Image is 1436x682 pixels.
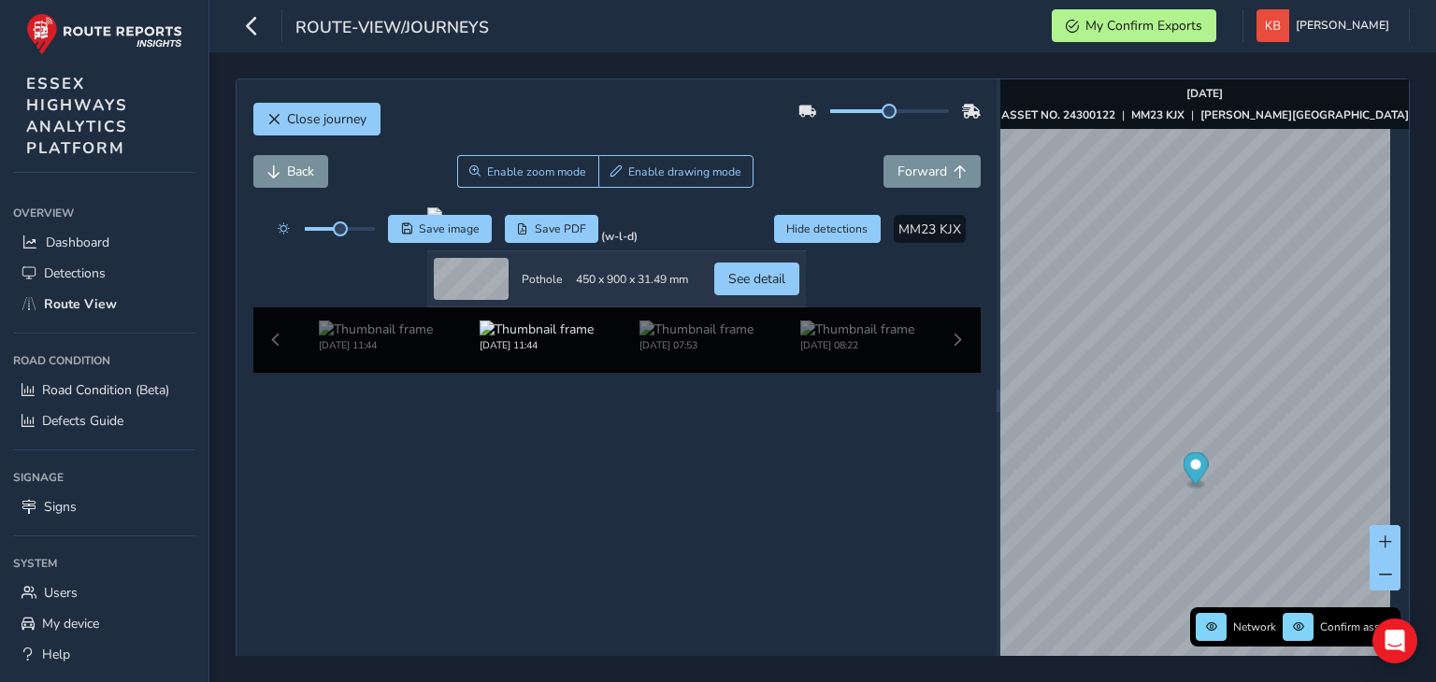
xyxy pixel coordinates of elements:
img: Thumbnail frame [319,320,433,338]
span: Defects Guide [42,412,123,430]
span: Dashboard [46,234,109,251]
a: Detections [13,258,195,289]
strong: ASSET NO. 24300122 [1001,107,1115,122]
a: My device [13,608,195,639]
a: Route View [13,289,195,320]
a: Dashboard [13,227,195,258]
button: Zoom [457,155,598,188]
div: [DATE] 11:44 [319,338,433,352]
span: Road Condition (Beta) [42,381,169,399]
div: | | [1001,107,1409,122]
img: Thumbnail frame [800,320,914,338]
button: [PERSON_NAME] [1256,9,1396,42]
span: Network [1233,619,1276,634]
button: Forward [883,155,981,188]
button: My Confirm Exports [1052,9,1216,42]
a: Help [13,639,195,670]
td: Pothole [515,251,569,307]
span: Users [44,584,78,602]
span: See detail [728,270,785,288]
span: Save PDF [535,221,586,236]
button: Back [253,155,328,188]
img: rr logo [26,13,182,55]
img: Thumbnail frame [480,320,594,338]
span: Detections [44,264,106,282]
span: Enable zoom mode [487,164,586,179]
a: Defects Guide [13,405,195,436]
div: Open Intercom Messenger [1372,618,1417,663]
span: Forward [897,163,947,180]
span: Save image [419,221,480,236]
span: Hide detections [786,221,868,236]
a: Signs [13,491,195,522]
div: Signage [13,463,195,491]
strong: MM23 KJX [1131,107,1185,122]
td: 450 x 900 x 31.49 mm [569,251,695,307]
strong: [DATE] [1186,86,1223,101]
img: diamond-layout [1256,9,1289,42]
button: See detail [714,263,799,295]
div: System [13,549,195,577]
span: My device [42,615,99,632]
span: route-view/journeys [295,16,489,42]
span: [PERSON_NAME] [1296,9,1389,42]
button: Draw [598,155,754,188]
div: Overview [13,199,195,227]
button: Save [388,215,492,243]
span: Route View [44,295,117,313]
div: Map marker [1184,452,1209,490]
div: [DATE] 11:44 [480,338,594,352]
div: Road Condition [13,347,195,375]
button: PDF [505,215,599,243]
img: Thumbnail frame [639,320,754,338]
span: MM23 KJX [898,220,961,238]
a: Road Condition (Beta) [13,375,195,405]
span: Enable drawing mode [628,164,741,179]
div: [DATE] 07:53 [639,338,754,352]
span: ESSEX HIGHWAYS ANALYTICS PLATFORM [26,73,128,159]
div: [DATE] 08:22 [800,338,914,352]
button: Close journey [253,103,381,135]
button: Hide detections [774,215,881,243]
span: My Confirm Exports [1085,17,1202,35]
a: Users [13,577,195,608]
span: Close journey [287,110,366,128]
span: Confirm assets [1320,619,1395,634]
span: Back [287,163,314,180]
span: Signs [44,498,77,516]
strong: [PERSON_NAME][GEOGRAPHIC_DATA] [1200,107,1409,122]
span: Help [42,646,70,663]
